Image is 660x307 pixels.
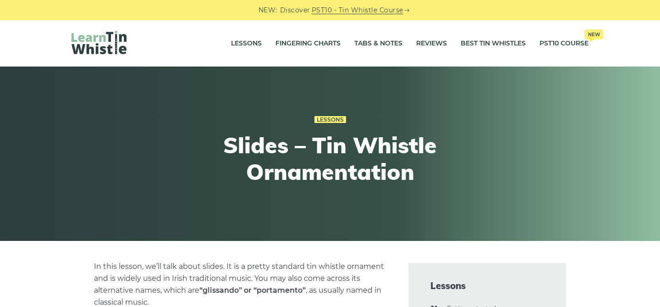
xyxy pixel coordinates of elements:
[161,132,499,185] h1: Slides – Tin Whistle Ornamentation
[314,116,346,123] a: Lessons
[461,32,526,55] a: Best Tin Whistles
[71,31,126,54] img: LearnTinWhistle.com
[539,32,588,55] a: PST10 CourseNew
[584,29,603,39] span: New
[199,286,306,295] strong: “glissando” or “portamento”
[275,32,341,55] a: Fingering Charts
[416,32,447,55] a: Reviews
[231,32,262,55] a: Lessons
[354,32,402,55] a: Tabs & Notes
[430,279,544,292] span: Lessons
